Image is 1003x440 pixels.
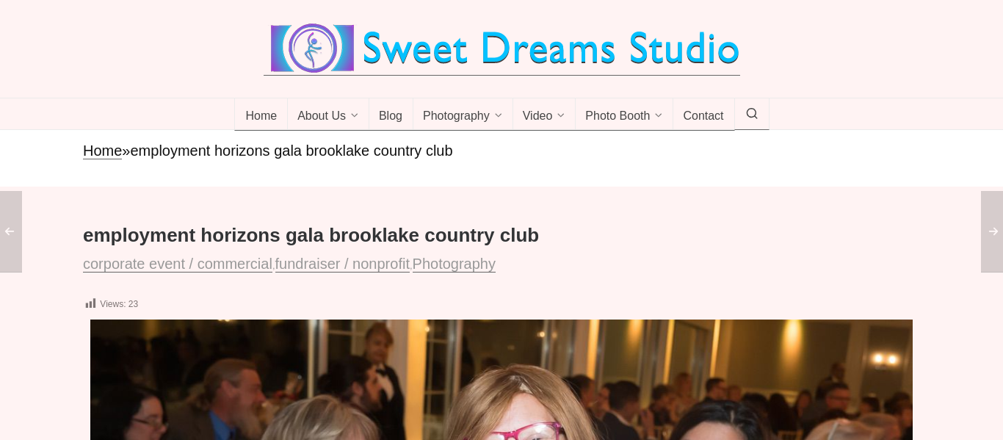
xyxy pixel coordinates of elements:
[122,143,130,159] span: »
[83,260,501,271] span: , ,
[523,109,553,124] span: Video
[379,109,402,124] span: Blog
[297,109,346,124] span: About Us
[683,109,723,124] span: Contact
[423,109,490,124] span: Photography
[264,22,740,75] img: Best Wedding Event Photography Photo Booth Videography NJ NY
[83,141,920,161] nav: breadcrumbs
[83,223,920,248] h1: employment horizons gala brooklake country club
[275,256,410,273] a: fundraiser / nonprofit
[100,299,126,309] span: Views:
[287,98,369,131] a: About Us
[673,98,734,131] a: Contact
[245,109,277,124] span: Home
[413,256,496,273] a: Photography
[513,98,576,131] a: Video
[575,98,673,131] a: Photo Booth
[234,98,288,131] a: Home
[130,143,452,159] span: employment horizons gala brooklake country club
[413,98,513,131] a: Photography
[83,143,122,159] a: Home
[83,256,272,273] a: corporate event / commercial
[128,299,138,309] span: 23
[585,109,650,124] span: Photo Booth
[369,98,413,131] a: Blog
